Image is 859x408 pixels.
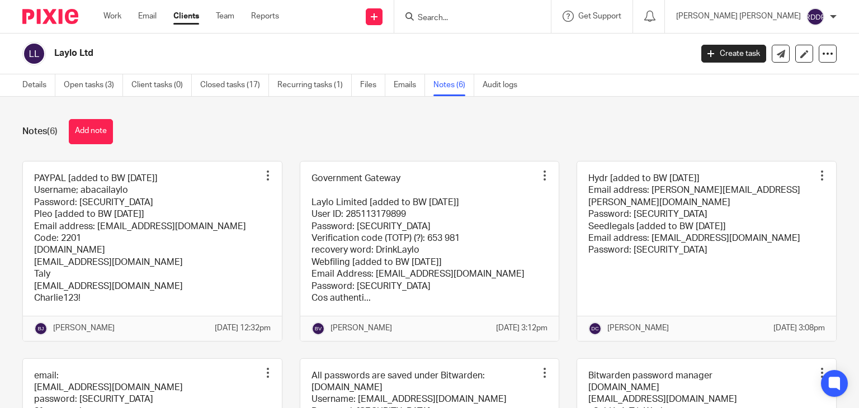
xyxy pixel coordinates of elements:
a: Details [22,74,55,96]
a: Open tasks (3) [64,74,123,96]
p: [PERSON_NAME] [607,322,669,334]
p: [PERSON_NAME] [PERSON_NAME] [676,11,801,22]
a: Team [216,11,234,22]
a: Notes (6) [433,74,474,96]
a: Audit logs [483,74,526,96]
a: Files [360,74,385,96]
input: Search [417,13,517,23]
p: [DATE] 12:32pm [215,322,271,334]
p: [PERSON_NAME] [53,322,115,334]
a: Closed tasks (17) [200,74,269,96]
a: Reports [251,11,279,22]
a: Email [138,11,157,22]
a: Client tasks (0) [131,74,192,96]
img: svg%3E [34,322,48,335]
p: [DATE] 3:12pm [496,322,548,334]
a: Emails [394,74,425,96]
span: Get Support [578,12,621,20]
button: Add note [69,119,113,144]
h1: Notes [22,126,58,137]
a: Create task [701,45,766,63]
h2: Laylo Ltd [54,48,559,59]
span: (6) [47,127,58,136]
img: svg%3E [588,322,602,335]
a: Clients [173,11,199,22]
p: [DATE] 3:08pm [773,322,825,334]
img: svg%3E [311,322,325,335]
p: [PERSON_NAME] [331,322,392,334]
img: svg%3E [806,8,824,26]
img: svg%3E [22,42,46,65]
a: Recurring tasks (1) [277,74,352,96]
img: Pixie [22,9,78,24]
a: Work [103,11,121,22]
